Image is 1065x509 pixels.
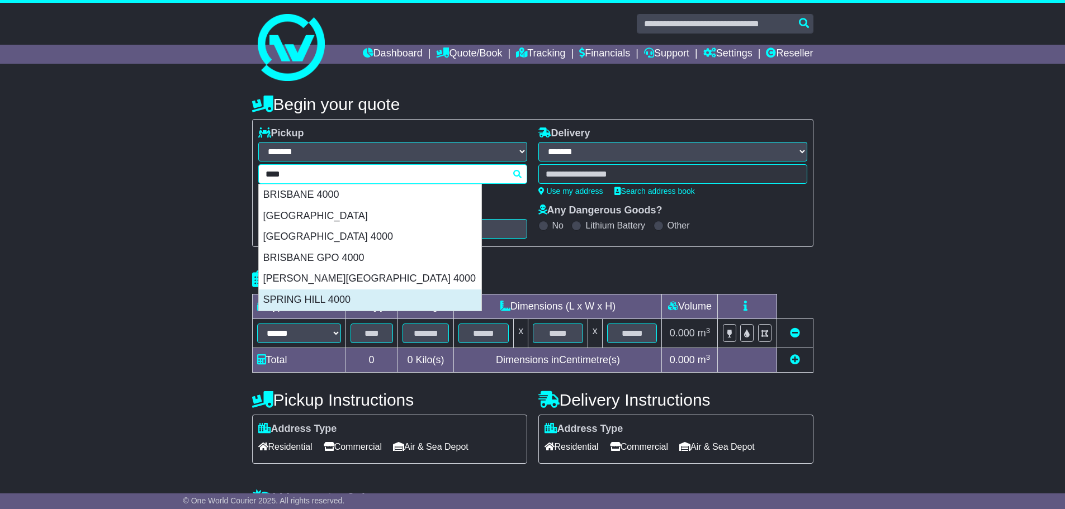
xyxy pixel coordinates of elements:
span: Air & Sea Depot [679,438,755,455]
span: m [698,354,711,365]
a: Reseller [766,45,813,64]
span: 0.000 [670,327,695,339]
a: Remove this item [790,327,800,339]
td: Type [252,294,345,319]
td: 0 [345,348,397,373]
label: No [552,220,564,231]
a: Quote/Book [436,45,502,64]
td: Dimensions in Centimetre(s) [454,348,662,373]
span: m [698,327,711,339]
a: Settings [703,45,752,64]
label: Delivery [538,127,590,140]
label: Address Type [545,423,623,435]
td: x [588,319,602,348]
sup: 3 [706,326,711,335]
div: [GEOGRAPHIC_DATA] [259,206,481,227]
a: Use my address [538,187,603,196]
h4: Delivery Instructions [538,391,813,409]
label: Any Dangerous Goods? [538,204,662,217]
a: Tracking [516,45,565,64]
label: Pickup [258,127,304,140]
td: Kilo(s) [397,348,454,373]
h4: Begin your quote [252,95,813,113]
span: Commercial [610,438,668,455]
td: Dimensions (L x W x H) [454,294,662,319]
div: BRISBANE 4000 [259,184,481,206]
label: Other [668,220,690,231]
a: Support [644,45,689,64]
div: [PERSON_NAME][GEOGRAPHIC_DATA] 4000 [259,268,481,289]
td: x [514,319,528,348]
a: Dashboard [363,45,423,64]
a: Financials [579,45,630,64]
h4: Warranty & Insurance [252,489,813,507]
h4: Package details | [252,270,392,288]
h4: Pickup Instructions [252,391,527,409]
div: [GEOGRAPHIC_DATA] 4000 [259,226,481,248]
a: Search address book [614,187,695,196]
td: Volume [662,294,718,319]
span: Residential [545,438,599,455]
sup: 3 [706,353,711,361]
span: Commercial [324,438,382,455]
span: Residential [258,438,313,455]
label: Lithium Battery [585,220,645,231]
td: Total [252,348,345,373]
span: Air & Sea Depot [393,438,468,455]
span: 0.000 [670,354,695,365]
div: BRISBANE GPO 4000 [259,248,481,269]
span: © One World Courier 2025. All rights reserved. [183,496,345,505]
span: 0 [407,354,413,365]
typeahead: Please provide city [258,164,527,184]
div: SPRING HILL 4000 [259,289,481,311]
a: Add new item [790,354,800,365]
label: Address Type [258,423,337,435]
